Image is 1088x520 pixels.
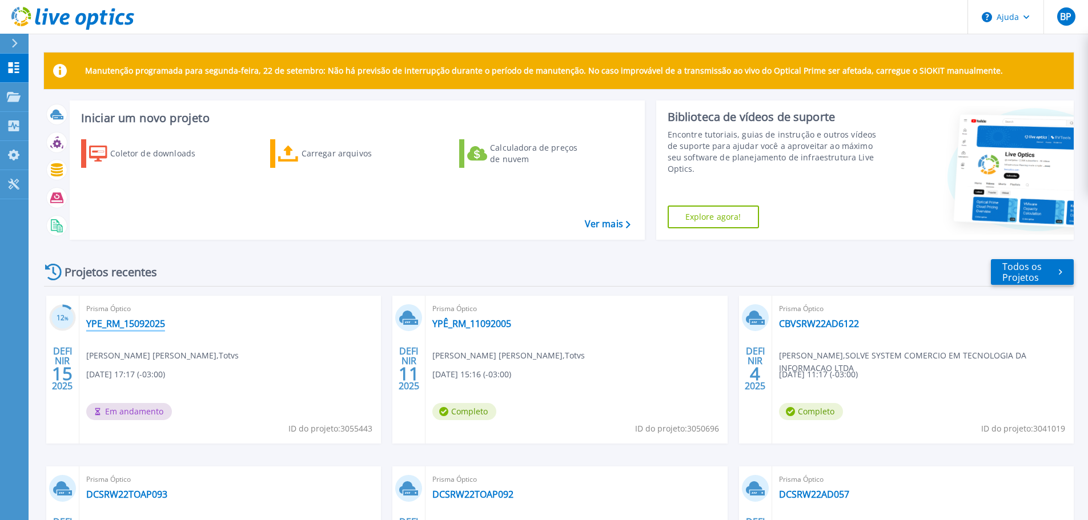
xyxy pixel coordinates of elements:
font: % [65,315,69,321]
a: DCSRW22AD057 [779,489,849,500]
a: YPÊ_RM_11092005 [432,318,511,329]
font: 3050696 [687,423,719,434]
a: Ver mais [585,219,631,229]
font: 2025 [399,380,419,392]
font: ID do projeto: [981,423,1033,434]
font: Completo [451,406,488,417]
font: Prisma Óptico [86,474,131,484]
font: DCSRW22TOAP093 [86,488,167,501]
font: Calculadora de preços de nuvem [490,142,577,164]
font: Coletor de downloads [110,148,195,159]
font: Manutenção programada para segunda-feira, 22 de setembro: Não há previsão de interrupção durante ... [85,65,1003,76]
font: Ver mais [585,217,623,230]
font: 3041019 [1033,423,1065,434]
font: 12 [57,313,65,323]
a: CBVSRW22AD6122 [779,318,859,329]
font: Iniciar um novo projeto [81,110,210,126]
a: Todos os Projetos [991,259,1074,285]
font: 15 [52,361,73,385]
font: , [843,350,845,361]
font: 11 [399,361,419,385]
font: DEFINIR [53,345,72,367]
font: DEFINIR [399,345,418,367]
font: 4 [750,361,760,385]
font: Prisma Óptico [86,304,131,313]
font: Prisma Óptico [779,304,824,313]
font: Biblioteca de vídeos de suporte [668,109,835,124]
font: Prisma Óptico [779,474,824,484]
font: [DATE] 11:17 (-03:00) [779,369,858,380]
a: Explore agora! [668,205,759,228]
font: Em andamento [105,406,163,417]
font: DCSRW22TOAP092 [432,488,513,501]
font: Prisma Óptico [432,474,477,484]
font: Totvs [565,350,585,361]
a: DCSRW22TOAP092 [432,489,513,500]
font: 2025 [52,380,73,392]
font: ID do projeto: [635,423,687,434]
font: [PERSON_NAME] [PERSON_NAME] [432,350,563,361]
font: DCSRW22AD057 [779,488,849,501]
font: SOLVE SYSTEM COMERCIO EM TECNOLOGIA DA INFORMACAO LTDA [779,350,1026,373]
a: DCSRW22TOAP093 [86,489,167,500]
font: Projetos recentes [65,264,157,280]
font: 2025 [745,380,765,392]
font: , [563,350,565,361]
font: [PERSON_NAME] [PERSON_NAME] [86,350,216,361]
font: [DATE] 15:16 (-03:00) [432,369,511,380]
font: 3055443 [340,423,372,434]
font: [DATE] 17:17 (-03:00) [86,369,165,380]
font: , [216,350,219,361]
font: Carregar arquivos [302,148,372,159]
font: ID do projeto: [288,423,340,434]
font: DEFINIR [746,345,765,367]
a: YPE_RM_15092025 [86,318,165,329]
font: Encontre tutoriais, guias de instrução e outros vídeos de suporte para ajudar você a aproveitar a... [668,129,877,174]
a: Calculadora de preços de nuvem [459,139,587,168]
font: Completo [798,406,834,417]
font: Explore agora! [685,211,741,222]
font: BP [1060,10,1071,23]
font: [PERSON_NAME] [779,350,843,361]
a: Carregar arquivos [270,139,398,168]
font: Prisma Óptico [432,304,477,313]
font: Ajuda [997,11,1019,22]
a: Coletor de downloads [81,139,208,168]
font: Todos os Projetos [1002,260,1042,284]
font: Totvs [219,350,239,361]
